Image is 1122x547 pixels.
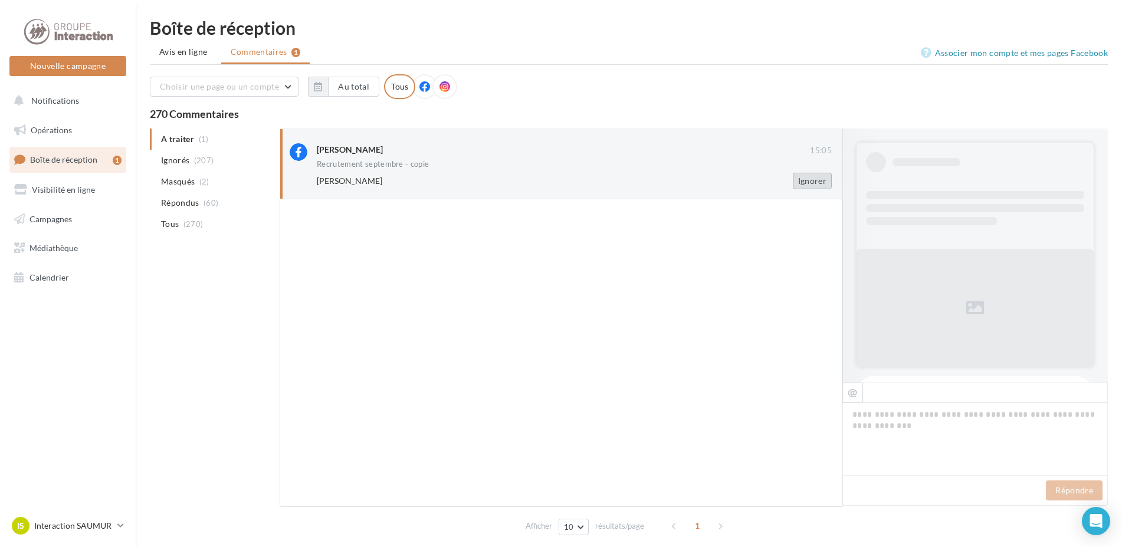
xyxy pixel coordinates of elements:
[150,108,1108,119] div: 270 Commentaires
[7,147,129,172] a: Boîte de réception1
[7,236,129,261] a: Médiathèque
[204,198,218,207] span: (60)
[1082,507,1110,535] div: Open Intercom Messenger
[328,77,379,97] button: Au total
[308,77,379,97] button: Au total
[526,520,552,532] span: Afficher
[793,173,832,189] button: Ignorer
[32,184,95,195] span: Visibilité en ligne
[7,88,124,113] button: Notifications
[7,177,129,202] a: Visibilité en ligne
[595,520,644,532] span: résultats/page
[7,265,129,290] a: Calendrier
[194,156,214,165] span: (207)
[150,19,1108,37] div: Boîte de réception
[159,46,208,58] span: Avis en ligne
[161,197,199,209] span: Répondus
[921,46,1108,60] a: Associer mon compte et mes pages Facebook
[29,243,78,253] span: Médiathèque
[384,74,415,99] div: Tous
[183,219,204,229] span: (270)
[199,177,209,186] span: (2)
[29,213,72,223] span: Campagnes
[317,160,429,168] div: Recrutement septembre - copie
[559,519,589,535] button: 10
[113,156,122,165] div: 1
[30,154,97,164] span: Boîte de réception
[161,176,195,187] span: Masqués
[317,176,382,186] span: [PERSON_NAME]
[7,207,129,232] a: Campagnes
[9,56,126,76] button: Nouvelle campagne
[160,81,279,91] span: Choisir une page ou un compte
[161,218,179,230] span: Tous
[688,516,707,535] span: 1
[29,272,69,282] span: Calendrier
[564,522,574,532] span: 10
[161,154,189,166] span: Ignorés
[34,520,113,532] p: Interaction SAUMUR
[810,146,832,156] span: 15:05
[1046,480,1103,500] button: Répondre
[150,77,298,97] button: Choisir une page ou un compte
[31,95,79,106] span: Notifications
[31,125,72,135] span: Opérations
[9,515,126,537] a: IS Interaction SAUMUR
[17,520,24,532] span: IS
[317,144,383,156] div: [PERSON_NAME]
[7,118,129,143] a: Opérations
